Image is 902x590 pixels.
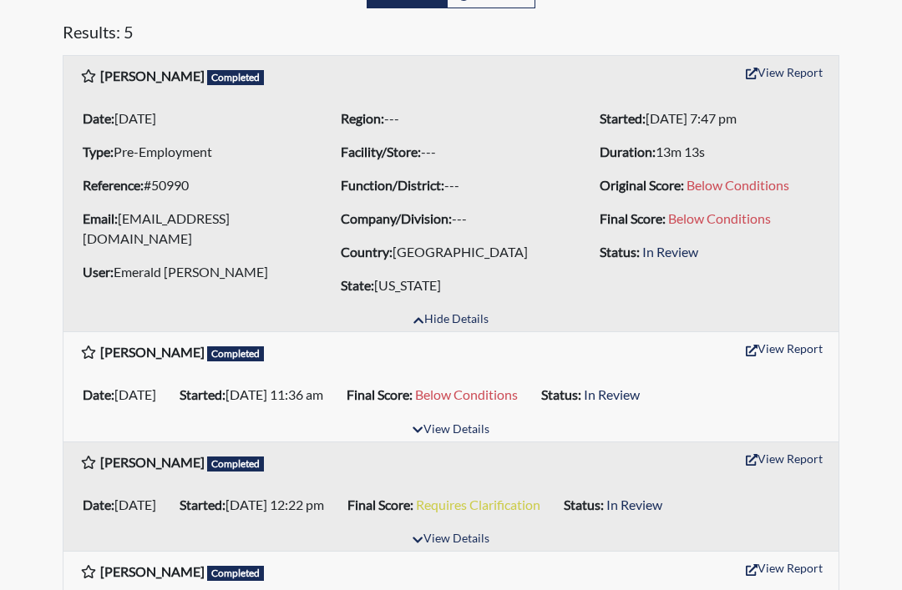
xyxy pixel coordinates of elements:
b: Date: [83,110,114,126]
b: [PERSON_NAME] [100,68,205,83]
b: Facility/Store: [341,144,421,159]
span: Below Conditions [668,210,771,226]
span: In Review [584,386,640,402]
b: Type: [83,144,114,159]
b: Email: [83,210,118,226]
b: Started: [600,110,646,126]
li: --- [334,172,567,199]
li: [EMAIL_ADDRESS][DOMAIN_NAME] [76,205,309,252]
b: Started: [180,497,225,512]
li: [DATE] [76,381,173,408]
b: [PERSON_NAME] [100,344,205,360]
b: Region: [341,110,384,126]
b: [PERSON_NAME] [100,454,205,470]
span: Below Conditions [415,386,518,402]
b: Reference: [83,177,144,193]
li: #50990 [76,172,309,199]
span: Requires Clarification [416,497,540,512]
b: Final Score: [347,497,413,512]
li: Pre-Employment [76,139,309,165]
span: Below Conditions [687,177,789,193]
li: 13m 13s [593,139,826,165]
b: Original Score: [600,177,684,193]
li: [DATE] [76,105,309,132]
b: Date: [83,386,114,402]
b: State: [341,277,374,293]
b: Started: [180,386,225,402]
button: View Report [738,555,830,581]
b: Company/Division: [341,210,452,226]
li: Emerald [PERSON_NAME] [76,259,309,285]
li: [DATE] 11:36 am [173,381,340,408]
span: Completed [207,70,264,85]
b: Status: [564,497,604,512]
b: Final Score: [600,210,666,226]
li: [GEOGRAPHIC_DATA] [334,239,567,265]
span: In Review [606,497,662,512]
span: Completed [207,346,264,361]
li: --- [334,205,567,232]
li: [DATE] [76,492,173,518]
button: View Details [405,528,496,551]
button: Hide Details [406,309,495,331]
b: Final Score: [347,386,413,402]
b: Duration: [600,144,656,159]
span: Completed [207,566,264,581]
li: [DATE] 7:47 pm [593,105,826,132]
li: [US_STATE] [334,272,567,299]
b: Country: [341,244,393,260]
b: Status: [541,386,581,402]
button: View Report [738,59,830,85]
button: View Report [738,335,830,361]
li: --- [334,105,567,132]
h5: Results: 5 [63,22,839,48]
b: Status: [600,244,640,260]
li: --- [334,139,567,165]
li: [DATE] 12:22 pm [173,492,341,518]
b: [PERSON_NAME] [100,563,205,579]
span: Completed [207,456,264,471]
b: Function/District: [341,177,444,193]
span: In Review [642,244,698,260]
button: View Details [405,419,496,441]
b: Date: [83,497,114,512]
b: User: [83,264,114,280]
button: View Report [738,446,830,471]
